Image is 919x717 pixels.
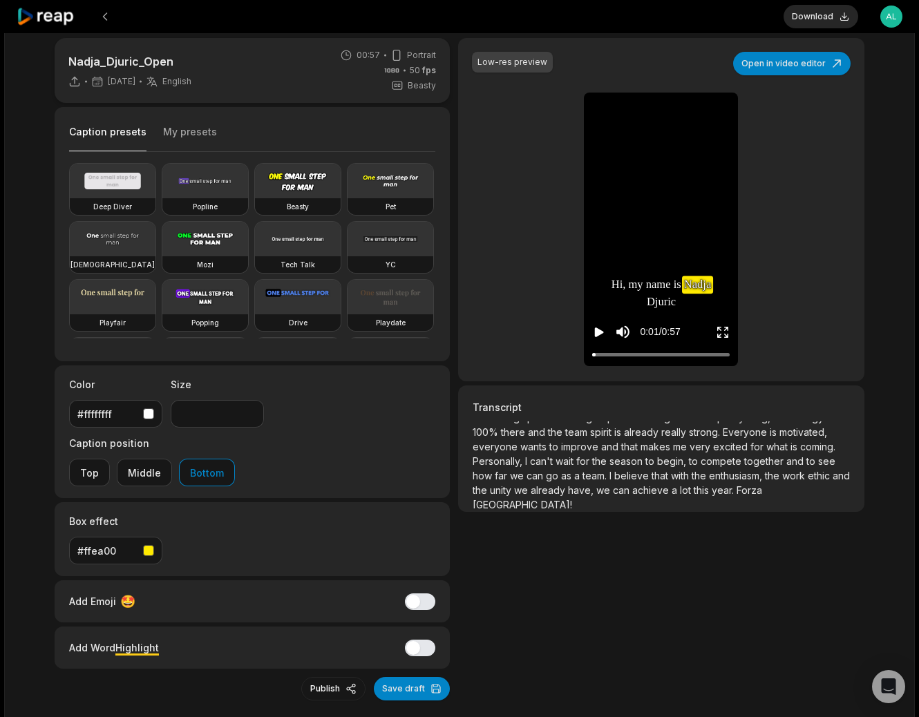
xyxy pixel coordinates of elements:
[590,426,614,438] span: spirit
[672,484,680,496] span: a
[117,459,172,486] button: Middle
[652,470,671,481] span: that
[548,426,565,438] span: the
[782,470,808,481] span: work
[682,276,713,294] span: Nadja
[93,201,132,212] h3: Deep Diver
[473,499,572,510] span: [GEOGRAPHIC_DATA]!
[833,470,850,481] span: and
[800,441,835,452] span: coming.
[733,52,851,75] button: Open in video editor
[657,455,689,467] span: begin,
[646,276,671,293] span: name
[614,323,632,341] button: Mute sound
[673,441,690,452] span: me
[609,470,614,481] span: I
[408,79,436,92] span: Beasty
[765,470,782,481] span: the
[596,484,613,496] span: we
[680,484,694,496] span: lot
[69,436,235,450] label: Caption position
[750,441,766,452] span: for
[641,441,673,452] span: makes
[69,377,162,392] label: Color
[561,470,574,481] span: as
[357,49,380,61] span: 00:57
[592,319,606,345] button: Play video
[527,470,546,481] span: can
[386,259,396,270] h3: YC
[490,484,514,496] span: unity
[473,484,490,496] span: the
[108,76,135,87] span: [DATE]
[546,470,561,481] span: go
[766,441,790,452] span: what
[645,455,657,467] span: to
[640,325,680,339] div: 0:01 / 0:57
[744,455,786,467] span: together
[692,470,709,481] span: the
[407,49,436,61] span: Portrait
[289,317,307,328] h3: Drive
[582,470,609,481] span: team.
[163,125,217,151] button: My presets
[786,455,806,467] span: and
[410,64,436,77] span: 50
[69,537,162,564] button: #ffea00
[690,441,713,452] span: very
[477,56,547,68] div: Low-res preview
[818,455,835,467] span: see
[69,594,116,609] span: Add Emoji
[784,5,858,28] button: Download
[281,259,315,270] h3: Tech Talk
[501,426,528,438] span: there
[614,470,652,481] span: believe
[770,426,779,438] span: is
[671,470,692,481] span: with
[661,426,689,438] span: really
[162,76,191,87] span: English
[374,677,450,700] button: Save draft
[386,201,396,212] h3: Pet
[556,455,576,467] span: wait
[689,455,701,467] span: to
[684,276,711,293] span: Nadja
[171,377,264,392] label: Size
[790,441,800,452] span: is
[701,455,744,467] span: compete
[609,455,645,467] span: season
[621,441,641,452] span: that
[287,201,309,212] h3: Beasty
[422,65,436,75] span: fps
[632,484,672,496] span: achieve
[473,426,501,438] span: 100%
[531,484,568,496] span: already
[70,259,155,270] h3: [DEMOGRAPHIC_DATA]
[612,276,626,293] span: Hi,
[520,441,549,452] span: wants
[473,470,495,481] span: how
[197,259,214,270] h3: Mozi
[712,484,737,496] span: year.
[528,426,548,438] span: and
[473,400,850,414] h3: Transcript
[473,455,525,467] span: Personally,
[69,400,162,428] button: #ffffffff
[779,426,827,438] span: motivated,
[568,484,596,496] span: have,
[120,592,135,611] span: 🤩
[69,125,146,152] button: Caption presets
[179,459,235,486] button: Bottom
[115,642,159,653] span: Highlight
[69,638,159,657] div: Add Word
[614,426,624,438] span: is
[510,470,527,481] span: we
[191,317,219,328] h3: Popping
[628,276,643,293] span: my
[574,470,582,481] span: a
[525,455,530,467] span: I
[473,441,520,452] span: everyone
[737,484,762,496] span: Forza
[689,426,723,438] span: strong.
[69,514,162,528] label: Box effect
